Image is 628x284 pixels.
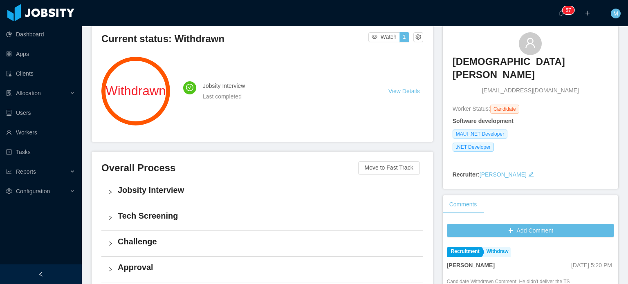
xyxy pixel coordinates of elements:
[108,215,113,220] i: icon: right
[490,105,519,114] span: Candidate
[101,257,423,282] div: icon: rightApproval
[101,161,358,174] h3: Overall Process
[482,86,579,95] span: [EMAIL_ADDRESS][DOMAIN_NAME]
[203,92,369,101] div: Last completed
[413,32,423,42] button: icon: setting
[453,143,494,152] span: .NET Developer
[388,88,420,94] a: View Details
[562,6,574,14] sup: 57
[6,105,75,121] a: icon: robotUsers
[358,161,420,174] button: Move to Fast Track
[118,262,417,273] h4: Approval
[101,179,423,205] div: icon: rightJobsity Interview
[16,168,36,175] span: Reports
[528,172,534,177] i: icon: edit
[108,190,113,195] i: icon: right
[447,247,482,257] a: Recruitment
[118,236,417,247] h4: Challenge
[16,188,50,195] span: Configuration
[368,32,400,42] button: icon: eyeWatch
[6,188,12,194] i: icon: setting
[118,184,417,196] h4: Jobsity Interview
[571,262,612,268] span: [DATE] 5:20 PM
[525,37,536,49] i: icon: user
[453,55,608,87] a: [DEMOGRAPHIC_DATA][PERSON_NAME]
[118,210,417,221] h4: Tech Screening
[101,205,423,230] div: icon: rightTech Screening
[453,105,490,112] span: Worker Status:
[101,85,170,97] span: Withdrawn
[613,9,618,18] span: M
[6,90,12,96] i: icon: solution
[6,144,75,160] a: icon: profileTasks
[6,26,75,42] a: icon: pie-chartDashboard
[565,6,568,14] p: 5
[6,169,12,174] i: icon: line-chart
[453,55,608,82] h3: [DEMOGRAPHIC_DATA][PERSON_NAME]
[482,247,511,257] a: Withdraw
[453,130,507,139] span: MAUI .NET Developer
[399,32,409,42] button: 1
[6,46,75,62] a: icon: appstoreApps
[108,241,113,246] i: icon: right
[480,171,527,178] a: [PERSON_NAME]
[101,231,423,256] div: icon: rightChallenge
[101,32,368,45] h3: Current status: Withdrawn
[203,81,369,90] h4: Jobsity Interview
[186,84,193,91] i: icon: check-circle
[6,65,75,82] a: icon: auditClients
[585,10,590,16] i: icon: plus
[108,267,113,272] i: icon: right
[16,90,41,96] span: Allocation
[568,6,571,14] p: 7
[447,224,614,237] button: icon: plusAdd Comment
[453,118,514,124] strong: Software development
[453,171,480,178] strong: Recruiter:
[447,262,495,268] strong: [PERSON_NAME]
[6,124,75,141] a: icon: userWorkers
[443,195,484,214] div: Comments
[558,10,564,16] i: icon: bell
